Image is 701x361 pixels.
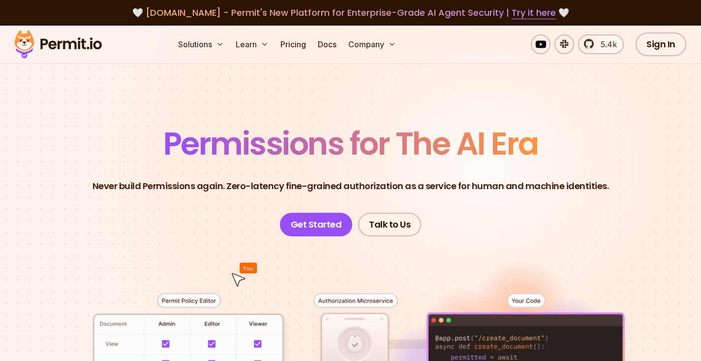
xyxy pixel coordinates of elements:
[314,34,340,54] a: Docs
[636,33,686,56] a: Sign In
[595,38,617,50] span: 5.4k
[92,179,609,193] p: Never build Permissions again. Zero-latency fine-grained authorization as a service for human and...
[578,34,624,54] a: 5.4k
[232,34,273,54] button: Learn
[344,34,400,54] button: Company
[146,6,556,19] span: [DOMAIN_NAME] - Permit's New Platform for Enterprise-Grade AI Agent Security |
[24,6,677,20] div: 🤍 🤍
[358,213,421,236] a: Talk to Us
[174,34,228,54] button: Solutions
[512,6,556,19] a: Try it here
[280,213,353,236] a: Get Started
[10,28,106,61] img: Permit logo
[163,122,538,165] span: Permissions for The AI Era
[276,34,310,54] a: Pricing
